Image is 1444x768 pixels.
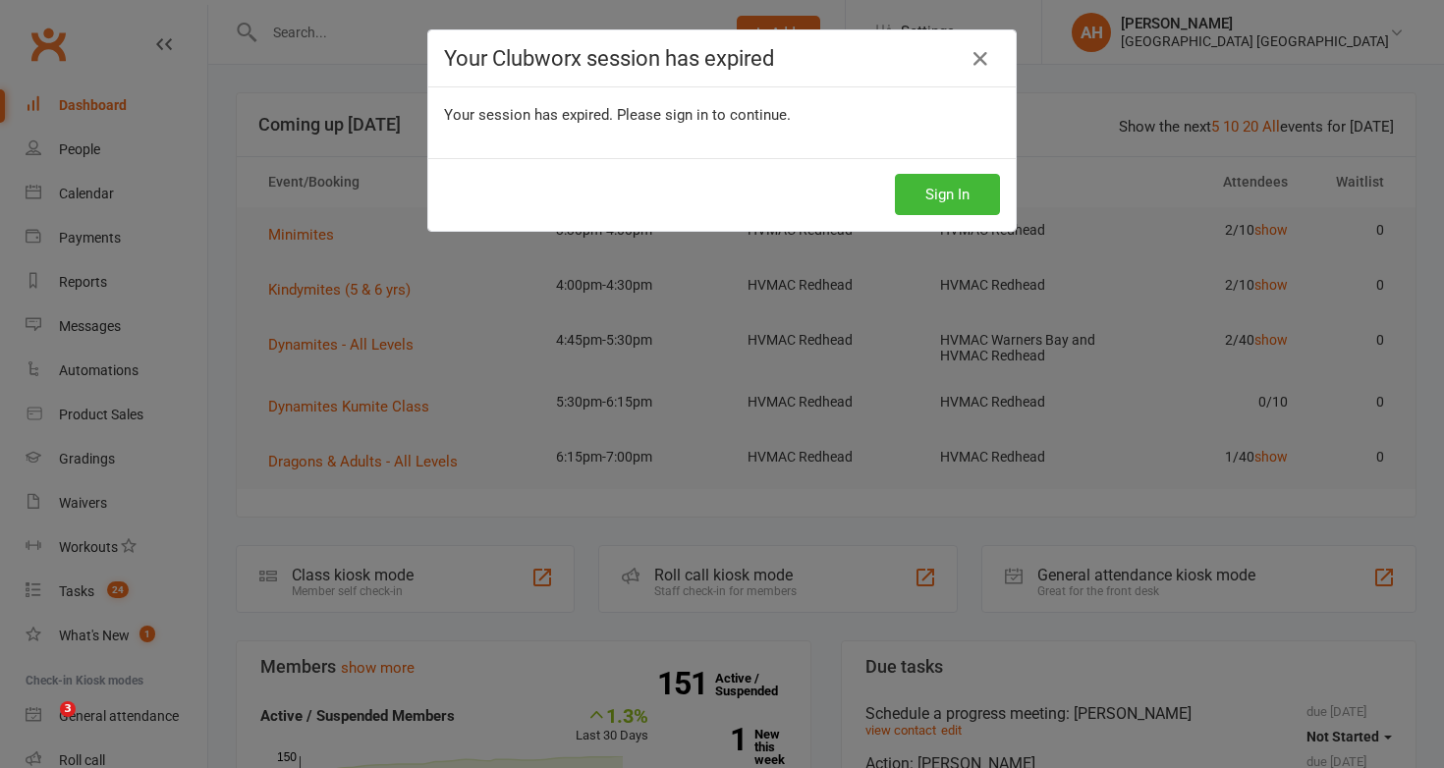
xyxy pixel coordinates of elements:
[20,701,67,748] iframe: Intercom live chat
[895,174,1000,215] button: Sign In
[60,701,76,717] span: 3
[444,46,1000,71] h4: Your Clubworx session has expired
[965,43,996,75] a: Close
[444,106,791,124] span: Your session has expired. Please sign in to continue.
